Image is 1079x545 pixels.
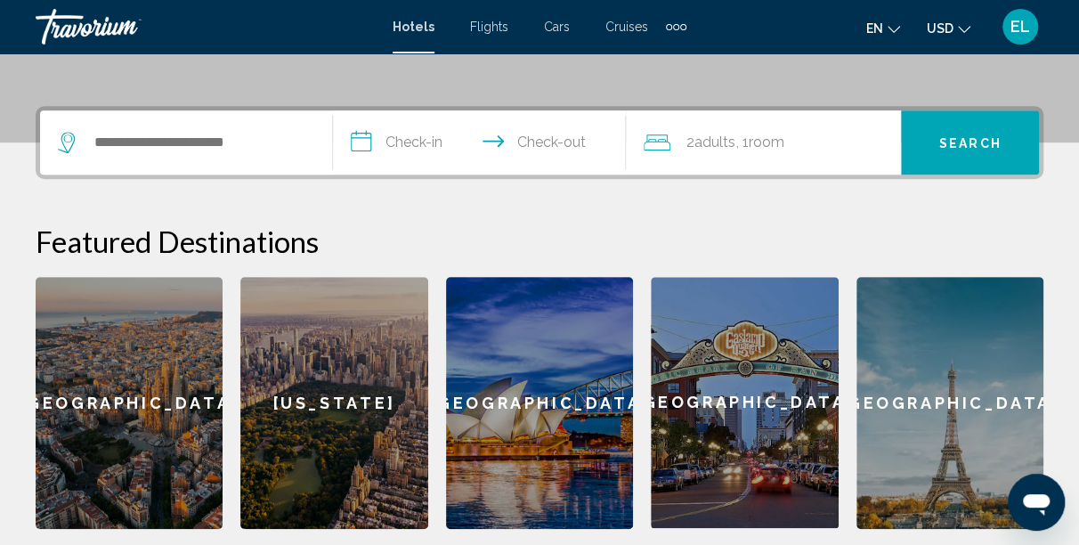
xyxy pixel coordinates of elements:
[544,20,570,34] a: Cars
[240,277,427,529] a: [US_STATE]
[470,20,508,34] a: Flights
[36,224,1043,259] h2: Featured Destinations
[393,20,434,34] a: Hotels
[694,134,735,150] span: Adults
[927,21,953,36] span: USD
[605,20,648,34] a: Cruises
[748,134,783,150] span: Room
[40,110,1039,175] div: Search widget
[446,277,633,529] a: [GEOGRAPHIC_DATA]
[651,277,838,529] a: [GEOGRAPHIC_DATA]
[927,15,970,41] button: Change currency
[666,12,686,41] button: Extra navigation items
[901,110,1039,175] button: Search
[939,136,1002,150] span: Search
[856,277,1043,529] a: [GEOGRAPHIC_DATA]
[333,110,626,175] button: Check in and out dates
[626,110,901,175] button: Travelers: 2 adults, 0 children
[997,8,1043,45] button: User Menu
[686,130,735,155] span: 2
[36,277,223,529] a: [GEOGRAPHIC_DATA]
[866,15,900,41] button: Change language
[1008,474,1065,531] iframe: Botón para iniciar la ventana de mensajería
[866,21,883,36] span: en
[1010,18,1030,36] span: EL
[651,277,838,528] div: [GEOGRAPHIC_DATA]
[735,130,783,155] span: , 1
[36,9,375,45] a: Travorium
